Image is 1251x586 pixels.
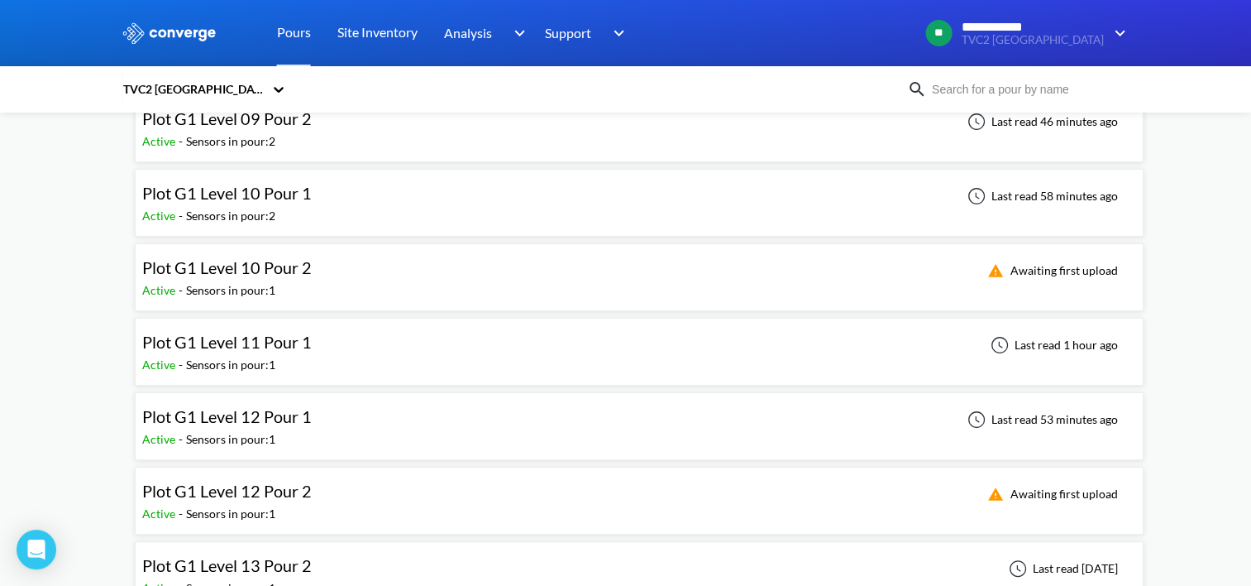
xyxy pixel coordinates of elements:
span: Active [142,134,179,148]
span: Active [142,358,179,372]
div: Open Intercom Messenger [17,530,56,569]
span: - [179,283,186,297]
span: - [179,358,186,372]
a: Plot G1 Level 11 Pour 1Active-Sensors in pour:1Last read 1 hour ago [135,337,1144,351]
div: Awaiting first upload [977,261,1123,281]
img: downArrow.svg [1104,23,1130,43]
span: Plot G1 Level 10 Pour 1 [142,183,312,203]
img: downArrow.svg [603,23,629,43]
div: Last read 58 minutes ago [958,186,1123,206]
span: - [179,134,186,148]
a: Plot G1 Level 10 Pour 2Active-Sensors in pour:1Awaiting first upload [135,262,1144,276]
span: Active [142,209,179,223]
div: Sensors in pour: 1 [186,430,275,449]
span: Plot G1 Level 10 Pour 2 [142,257,312,277]
a: Plot G1 Level 13 Pour 2Active-Sensors in pour:1Last read [DATE] [135,560,1144,574]
span: Plot G1 Level 09 Pour 2 [142,108,312,128]
span: Plot G1 Level 12 Pour 2 [142,481,312,501]
div: Sensors in pour: 2 [186,132,275,151]
span: - [179,209,186,223]
div: Awaiting first upload [977,484,1123,504]
div: Sensors in pour: 1 [186,505,275,523]
div: Last read 1 hour ago [981,335,1123,355]
span: TVC2 [GEOGRAPHIC_DATA] [962,34,1104,46]
div: Sensors in pour: 1 [186,281,275,300]
a: Plot G1 Level 12 Pour 2Active-Sensors in pour:1Awaiting first upload [135,486,1144,500]
span: Plot G1 Level 12 Pour 1 [142,406,312,426]
div: Last read 46 minutes ago [958,112,1123,132]
img: icon-search.svg [907,79,927,99]
span: Plot G1 Level 13 Pour 2 [142,555,312,575]
span: Plot G1 Level 11 Pour 1 [142,332,312,352]
a: Plot G1 Level 09 Pour 2Active-Sensors in pour:2Last read 46 minutes ago [135,113,1144,127]
span: Active [142,283,179,297]
div: Sensors in pour: 1 [186,356,275,374]
img: downArrow.svg [503,23,529,43]
div: TVC2 [GEOGRAPHIC_DATA] [122,80,264,98]
div: Last read 53 minutes ago [958,410,1123,430]
span: - [179,507,186,521]
a: Plot G1 Level 12 Pour 1Active-Sensors in pour:1Last read 53 minutes ago [135,411,1144,425]
span: Analysis [444,22,492,43]
span: Active [142,507,179,521]
input: Search for a pour by name [927,80,1127,98]
div: Sensors in pour: 2 [186,207,275,225]
a: Plot G1 Level 10 Pour 1Active-Sensors in pour:2Last read 58 minutes ago [135,188,1144,202]
div: Last read [DATE] [1000,559,1123,579]
img: logo_ewhite.svg [122,22,217,44]
span: Active [142,432,179,446]
span: - [179,432,186,446]
span: Support [545,22,591,43]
